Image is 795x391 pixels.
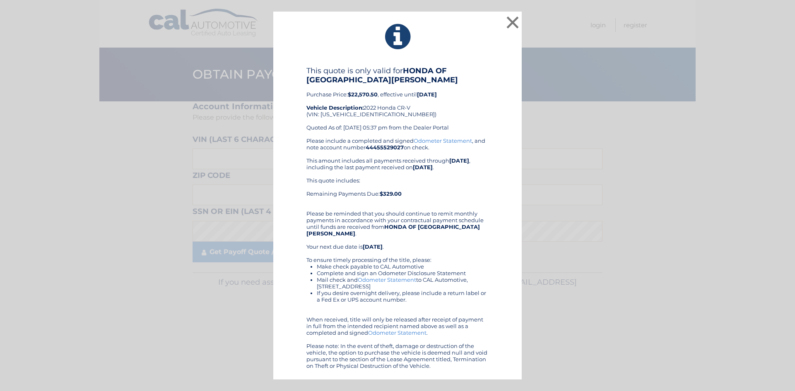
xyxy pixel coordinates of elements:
b: [DATE] [413,164,433,170]
b: $329.00 [380,190,402,197]
b: [DATE] [449,157,469,164]
li: Complete and sign an Odometer Disclosure Statement [317,270,489,276]
b: 44455529027 [366,144,404,151]
li: Mail check and to CAL Automotive, [STREET_ADDRESS] [317,276,489,290]
a: Odometer Statement [368,329,426,336]
div: Purchase Price: , effective until 2022 Honda CR-V (VIN: [US_VEHICLE_IDENTIFICATION_NUMBER]) Quote... [306,66,489,137]
button: × [504,14,521,31]
li: Make check payable to CAL Automotive [317,263,489,270]
div: This quote includes: Remaining Payments Due: [306,177,489,204]
b: HONDA OF [GEOGRAPHIC_DATA][PERSON_NAME] [306,223,480,237]
strong: Vehicle Description: [306,104,364,111]
b: HONDA OF [GEOGRAPHIC_DATA][PERSON_NAME] [306,66,458,84]
div: Please include a completed and signed , and note account number on check. This amount includes al... [306,137,489,369]
a: Odometer Statement [414,137,472,144]
h4: This quote is only valid for [306,66,489,84]
a: Odometer Statement [358,276,416,283]
b: [DATE] [363,243,383,250]
li: If you desire overnight delivery, please include a return label or a Fed Ex or UPS account number. [317,290,489,303]
b: [DATE] [417,91,437,98]
b: $22,570.50 [348,91,378,98]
